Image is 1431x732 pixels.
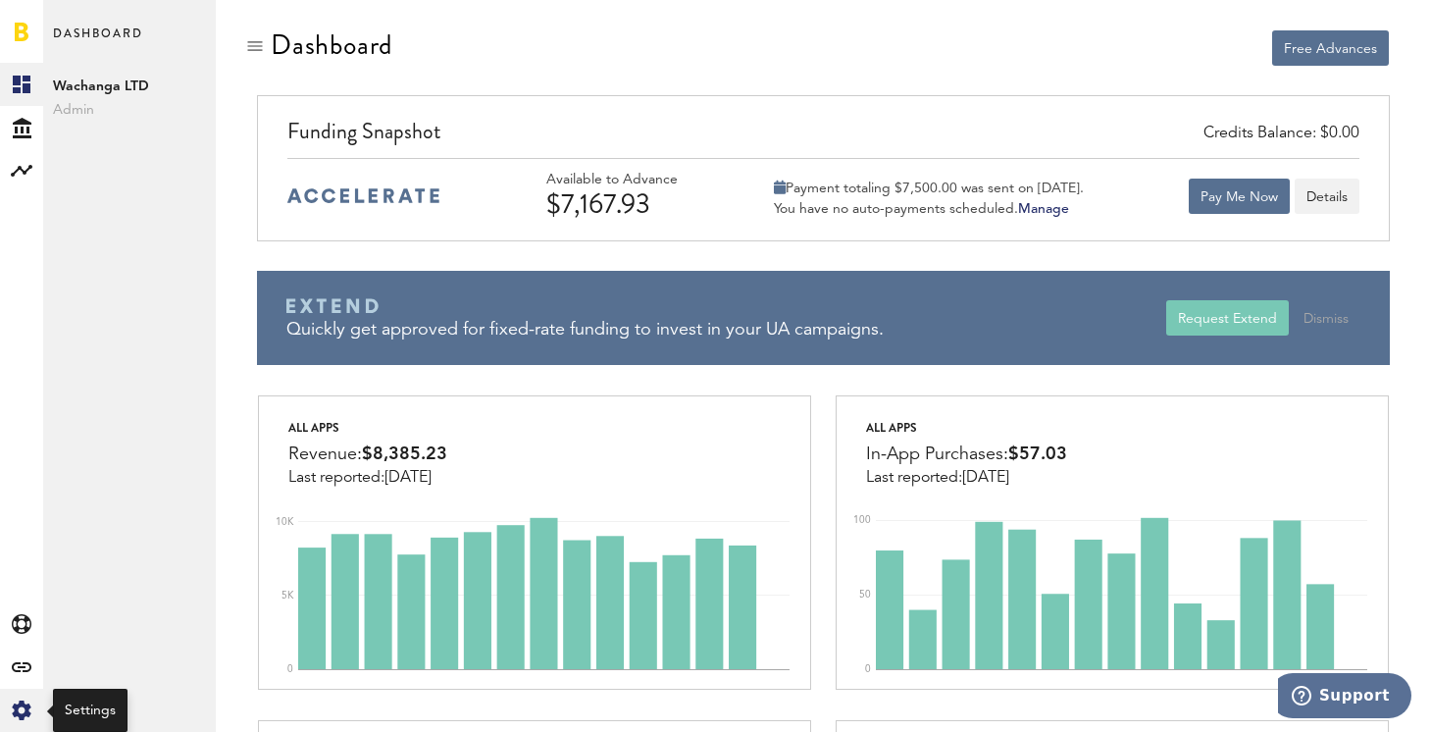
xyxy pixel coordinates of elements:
[866,440,1067,469] div: In-App Purchases:
[287,188,439,203] img: accelerate-medium-blue-logo.svg
[774,200,1084,218] div: You have no auto-payments scheduled.
[962,470,1009,486] span: [DATE]
[866,469,1067,487] div: Last reported:
[286,298,379,314] img: Braavo Extend
[1272,30,1389,66] button: Free Advances
[774,180,1084,197] div: Payment totaling $7,500.00 was sent on [DATE].
[1166,300,1289,336] button: Request Extend
[866,416,1067,440] div: All apps
[276,517,294,527] text: 10K
[287,664,293,674] text: 0
[53,75,206,98] span: Wachanga LTD
[288,416,447,440] div: All apps
[859,590,871,600] text: 50
[288,469,447,487] div: Last reported:
[362,445,447,463] span: $8,385.23
[271,29,392,61] div: Dashboard
[1189,179,1290,214] button: Pay Me Now
[384,470,432,486] span: [DATE]
[1018,202,1069,216] a: Manage
[1203,123,1359,145] div: Credits Balance: $0.00
[53,98,206,122] span: Admin
[1278,673,1411,722] iframe: Opens a widget where you can find more information
[288,440,447,469] div: Revenue:
[65,701,116,720] div: Settings
[546,188,733,220] div: $7,167.93
[853,515,871,525] text: 100
[1292,300,1360,336] button: Dismiss
[865,664,871,674] text: 0
[287,116,1359,158] div: Funding Snapshot
[546,172,733,188] div: Available to Advance
[1295,179,1359,214] button: Details
[53,22,143,63] span: Dashboard
[1008,445,1067,463] span: $57.03
[286,318,1166,342] div: Quickly get approved for fixed-rate funding to invest in your UA campaigns.
[281,591,294,601] text: 5K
